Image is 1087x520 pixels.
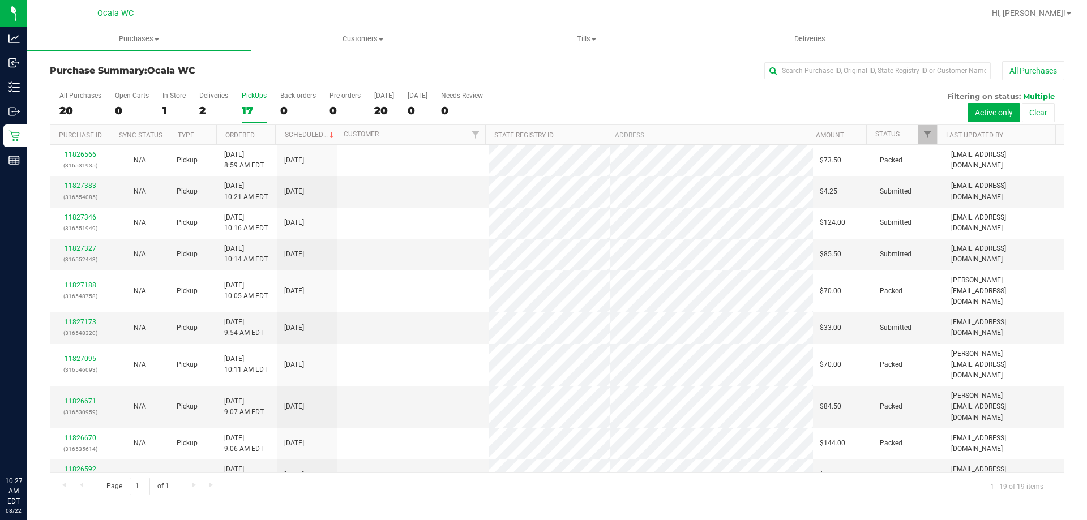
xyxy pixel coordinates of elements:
div: Deliveries [199,92,228,100]
span: [DATE] [284,401,304,412]
span: Page of 1 [97,478,178,495]
span: Submitted [880,249,911,260]
span: Filtering on status: [947,92,1021,101]
span: [DATE] 10:14 AM EDT [224,243,268,265]
div: 2 [199,104,228,117]
div: PickUps [242,92,267,100]
span: Not Applicable [134,402,146,410]
input: Search Purchase ID, Original ID, State Registry ID or Customer Name... [764,62,991,79]
iframe: Resource center [11,429,45,463]
p: 08/22 [5,506,22,515]
span: [DATE] 9:06 AM EDT [224,433,264,454]
span: Submitted [880,323,911,333]
span: Pickup [177,401,198,412]
span: $4.25 [820,186,837,197]
span: [DATE] [284,323,304,333]
div: 0 [329,104,361,117]
div: 0 [115,104,149,117]
button: N/A [134,438,146,449]
div: [DATE] [408,92,427,100]
a: 11826671 [65,397,96,405]
span: Pickup [177,249,198,260]
span: [DATE] [284,286,304,296]
span: $144.00 [820,438,845,449]
span: $33.00 [820,323,841,333]
span: [PERSON_NAME][EMAIL_ADDRESS][DOMAIN_NAME] [951,349,1057,381]
span: [DATE] 10:11 AM EDT [224,354,268,375]
span: [EMAIL_ADDRESS][DOMAIN_NAME] [951,212,1057,234]
span: [DATE] [284,249,304,260]
span: Ocala WC [97,8,134,18]
button: N/A [134,155,146,166]
span: Customers [251,34,474,44]
span: [DATE] 10:16 AM EDT [224,212,268,234]
div: Back-orders [280,92,316,100]
input: 1 [130,478,150,495]
a: Customers [251,27,474,51]
span: Not Applicable [134,439,146,447]
a: 11826566 [65,151,96,158]
span: $124.00 [820,217,845,228]
span: [DATE] 9:02 AM EDT [224,464,264,485]
button: N/A [134,217,146,228]
a: State Registry ID [494,131,554,139]
span: Packed [880,401,902,412]
a: Filter [467,125,485,144]
span: Not Applicable [134,156,146,164]
span: $70.00 [820,286,841,296]
div: [DATE] [374,92,394,100]
div: 1 [162,104,186,117]
div: In Store [162,92,186,100]
span: Pickup [177,155,198,166]
span: [DATE] [284,217,304,228]
span: [DATE] 10:21 AM EDT [224,181,268,202]
span: [DATE] [284,186,304,197]
span: Submitted [880,217,911,228]
p: (316554085) [57,192,103,203]
span: Packed [880,359,902,370]
span: [DATE] [284,155,304,166]
span: [PERSON_NAME][EMAIL_ADDRESS][DOMAIN_NAME] [951,275,1057,308]
inline-svg: Inventory [8,81,20,93]
button: N/A [134,401,146,412]
div: 17 [242,104,267,117]
span: Deliveries [779,34,841,44]
a: Last Updated By [946,131,1003,139]
span: [EMAIL_ADDRESS][DOMAIN_NAME] [951,433,1057,454]
span: [DATE] 10:05 AM EDT [224,280,268,302]
span: $73.50 [820,155,841,166]
button: N/A [134,286,146,296]
div: 0 [408,104,427,117]
span: Pickup [177,217,198,228]
a: Amount [816,131,844,139]
button: N/A [134,470,146,480]
span: Not Applicable [134,324,146,332]
p: (316531935) [57,160,103,171]
span: Pickup [177,323,198,333]
span: Multiple [1023,92,1055,101]
span: [DATE] 9:54 AM EDT [224,317,264,338]
p: (316552443) [57,254,103,265]
a: Purchase ID [59,131,102,139]
a: Purchases [27,27,251,51]
span: [DATE] [284,359,304,370]
inline-svg: Outbound [8,106,20,117]
th: Address [606,125,807,145]
div: Open Carts [115,92,149,100]
button: Active only [968,103,1020,122]
span: $196.50 [820,470,845,480]
p: (316548758) [57,291,103,302]
p: (316548320) [57,328,103,338]
span: Pickup [177,359,198,370]
span: [DATE] [284,470,304,480]
a: 11827383 [65,182,96,190]
span: 1 - 19 of 19 items [981,478,1052,495]
button: Clear [1022,103,1055,122]
a: Filter [918,125,937,144]
div: 20 [374,104,394,117]
span: [PERSON_NAME][EMAIL_ADDRESS][DOMAIN_NAME] [951,390,1057,423]
a: Ordered [225,131,255,139]
span: Packed [880,286,902,296]
span: [EMAIL_ADDRESS][DOMAIN_NAME] [951,181,1057,202]
span: Pickup [177,470,198,480]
